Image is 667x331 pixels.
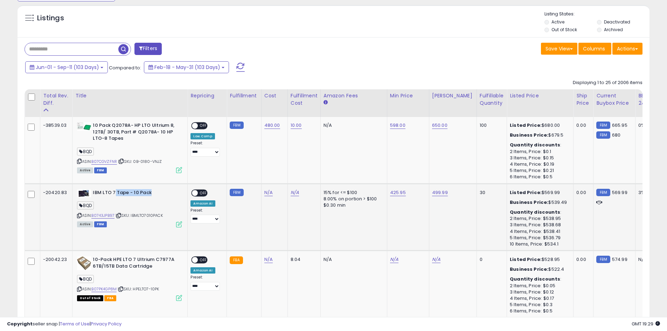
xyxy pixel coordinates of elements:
div: -38539.03 [43,122,67,129]
div: 3 Items, Price: $0.12 [510,289,568,295]
div: Total Rev. Diff. [43,92,69,107]
b: 10-Pack HPE LTO 7 Ultrium C7977A 6TB/15TB Data Cartridge [93,256,178,271]
div: Current Buybox Price [596,92,632,107]
div: Fulfillment Cost [291,92,318,107]
h5: Listings [37,13,64,23]
div: 6 Items, Price: $0.5 [510,308,568,314]
b: Business Price: [510,132,548,138]
small: FBM [596,189,610,196]
a: 499.99 [432,189,448,196]
div: Fulfillment [230,92,258,99]
a: 10.00 [291,122,302,129]
span: Feb-18 - May-31 (103 Days) [154,64,220,71]
div: Amazon AI [190,200,215,207]
span: 569.99 [612,189,627,196]
div: $539.49 [510,199,568,206]
b: Business Price: [510,266,548,273]
div: 0.00 [576,189,588,196]
div: $569.99 [510,189,568,196]
span: FBM [94,167,107,173]
div: ASIN: [77,122,182,172]
a: 598.00 [390,122,405,129]
span: | SKU: IBMLTO7010PACK [116,213,163,218]
div: Min Price [390,92,426,99]
button: Filters [134,43,162,55]
div: 5 Items, Price: $0.21 [510,167,568,174]
div: $680.00 [510,122,568,129]
a: B07PK4GP8M [91,286,117,292]
small: Amazon Fees. [324,99,328,106]
div: N/A [324,256,382,263]
div: N/A [324,122,382,129]
div: Fulfillable Quantity [480,92,504,107]
div: 5 Items, Price: $0.3 [510,302,568,308]
div: 4 Items, Price: $0.19 [510,161,568,167]
a: N/A [432,256,440,263]
b: Quantity discounts [510,142,560,148]
a: N/A [390,256,398,263]
span: 2025-09-12 19:29 GMT [632,320,660,327]
b: Listed Price: [510,189,542,196]
strong: Copyright [7,320,33,327]
div: : [510,209,568,215]
div: seller snap | | [7,321,121,327]
span: 574.99 [612,256,627,263]
img: 31A8ta0utML._SL40_.jpg [77,122,91,131]
div: ASIN: [77,256,182,300]
div: Preset: [190,208,221,224]
div: -20420.83 [43,189,67,196]
div: N/A [638,256,661,263]
span: All listings currently available for purchase on Amazon [77,221,93,227]
div: Ship Price [576,92,590,107]
span: Compared to: [109,64,141,71]
div: $528.95 [510,256,568,263]
b: Quantity discounts [510,276,560,282]
div: 2 Items, Price: $0.05 [510,283,568,289]
div: $0.30 min [324,202,382,208]
div: -20042.23 [43,256,67,263]
div: [PERSON_NAME] [432,92,474,99]
button: Save View [541,43,577,55]
div: : [510,142,568,148]
b: Business Price: [510,199,548,206]
button: Jun-01 - Sep-11 (103 Days) [25,61,108,73]
b: 10 Pack Q2078A- HP LTO Ultrium 8, 12TB/ 30TB, Part # Q2078A- 10 HP LTO-8 Tapes [93,122,178,144]
p: Listing States: [544,11,649,18]
span: FBM [94,221,107,227]
div: Amazon AI [190,267,215,274]
span: All listings that are currently out of stock and unavailable for purchase on Amazon [77,295,103,301]
div: 4 Items, Price: $538.41 [510,228,568,235]
div: 0.00 [576,256,588,263]
div: 3 Items, Price: $0.15 [510,155,568,161]
a: N/A [291,189,299,196]
div: 6 Items, Price: $0.5 [510,174,568,180]
span: BQD [77,147,94,156]
b: Listed Price: [510,122,542,129]
small: FBM [230,122,243,129]
label: Archived [604,27,623,33]
span: OFF [198,123,209,129]
div: 0.00 [576,122,588,129]
img: 41ou3orMI+L._SL40_.jpg [77,189,91,197]
a: Privacy Policy [91,320,121,327]
div: 5 Items, Price: $536.79 [510,235,568,241]
button: Actions [612,43,642,55]
div: 10 Items, Price: $534.1 [510,241,568,247]
div: Displaying 1 to 25 of 2006 items [573,80,642,86]
div: $522.4 [510,266,568,273]
div: 2 Items, Price: $0.1 [510,149,568,155]
label: Active [551,19,564,25]
button: Feb-18 - May-31 (103 Days) [144,61,229,73]
div: 4 Items, Price: $0.17 [510,295,568,302]
label: Deactivated [604,19,630,25]
a: 650.00 [432,122,447,129]
small: FBM [596,256,610,263]
div: Listed Price [510,92,570,99]
span: FBA [104,295,116,301]
span: BQD [77,201,94,209]
div: 2 Items, Price: $538.95 [510,215,568,222]
span: | SKU: 0B-0180-VNJZ [118,159,162,164]
a: B0743JPB97 [91,213,114,219]
div: 3% [638,189,661,196]
span: OFF [198,257,209,263]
